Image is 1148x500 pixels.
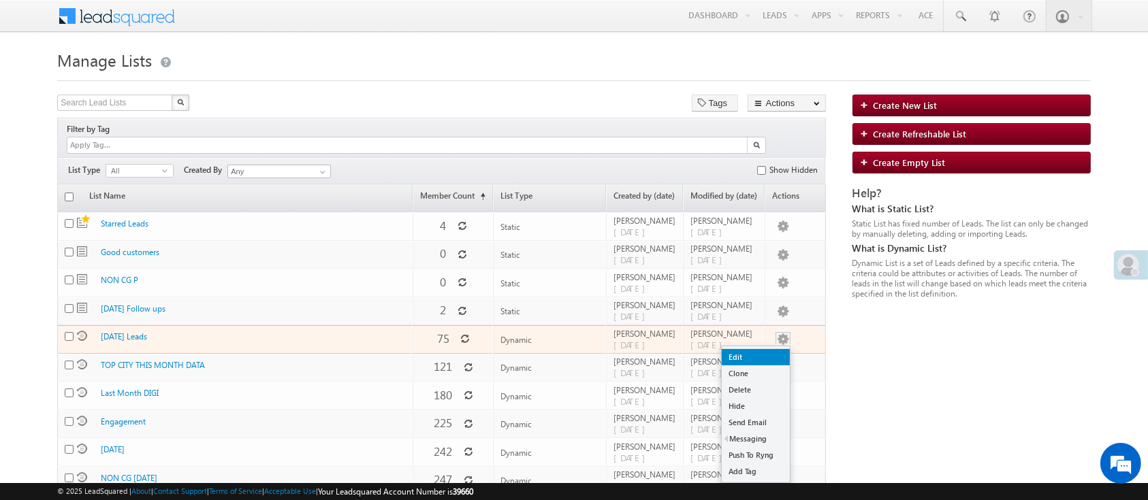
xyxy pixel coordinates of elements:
[101,388,159,398] a: Last Month DIGI
[162,167,173,173] span: select
[874,156,946,168] span: Create Empty List
[613,367,652,378] span: [DATE]
[65,193,74,201] input: Check all records
[613,272,677,282] span: [PERSON_NAME]
[434,444,453,459] span: 242
[613,282,652,294] span: [DATE]
[500,363,532,373] span: Dynamic
[77,213,92,228] span: Static
[860,129,874,137] img: add_icon.png
[613,480,652,491] span: [DATE]
[613,226,652,237] span: [DATE]
[57,485,473,498] span: © 2025 LeadSquared | | | | |
[765,186,825,212] span: Actions
[153,486,207,495] a: Contact Support
[690,452,729,463] span: [DATE]
[690,254,729,265] span: [DATE]
[769,164,818,176] label: Show Hidden
[722,447,790,463] a: Push To Ryng
[613,423,652,435] span: [DATE]
[77,444,87,454] span: Dynamic
[690,441,759,452] span: [PERSON_NAME]
[613,329,677,339] span: [PERSON_NAME]
[500,250,520,260] span: Static
[437,331,449,346] span: 75
[77,274,87,284] span: Static
[77,246,87,256] span: Static
[690,244,759,254] span: [PERSON_NAME]
[101,247,159,257] a: Good customers
[690,385,759,395] span: [PERSON_NAME]
[613,216,677,226] span: [PERSON_NAME]
[613,441,677,452] span: [PERSON_NAME]
[613,339,652,350] span: [DATE]
[722,431,790,447] a: Messaging
[852,258,1091,299] div: Dynamic List is a set of Leads defined by a specific criteria. The criteria could be attributes o...
[852,203,1091,215] div: What is Static List?
[500,335,532,345] span: Dynamic
[500,222,520,232] span: Static
[500,306,520,316] span: Static
[613,452,652,463] span: [DATE]
[318,486,473,497] span: Your Leadsquared Account Number is
[500,278,520,288] span: Static
[101,331,147,341] a: [DATE] Leads
[441,218,447,233] span: 4
[441,246,447,261] span: 0
[209,486,262,495] a: Terms of Service
[453,486,473,497] span: 39660
[613,395,652,407] span: [DATE]
[313,165,330,179] a: Show All Items
[101,303,165,314] a: [DATE] Follow ups
[613,385,677,395] span: [PERSON_NAME]
[101,473,157,483] a: NON CG [DATE]
[722,382,790,398] a: Delete
[101,444,125,454] a: [DATE]
[690,329,759,339] span: [PERSON_NAME]
[69,139,150,151] input: Apply Tag...
[131,486,151,495] a: About
[690,423,729,435] span: [DATE]
[607,186,682,212] a: Created by (date)
[500,448,532,458] span: Dynamic
[748,95,826,112] button: Actions
[264,486,316,495] a: Acceptable Use
[722,365,790,382] a: Clone
[690,480,729,491] span: [DATE]
[101,218,148,229] a: Starred Leads
[227,165,331,178] input: Type to Search
[690,367,729,378] span: [DATE]
[101,416,146,427] a: Engagement
[67,122,114,137] div: Filter by Tag
[77,331,87,341] span: Dynamic
[690,310,729,322] span: [DATE]
[613,413,677,423] span: [PERSON_NAME]
[77,416,87,426] span: Dynamic
[500,419,532,429] span: Dynamic
[82,186,132,212] a: List Name
[77,359,87,369] span: Dynamic
[690,226,729,237] span: [DATE]
[722,414,790,431] a: Send Email
[77,387,87,397] span: Dynamic
[101,360,205,370] a: TOP CITY THIS MONTH DATA
[860,101,874,109] img: add_icon.png
[184,164,227,176] span: Created By
[500,476,532,486] span: Dynamic
[613,254,652,265] span: [DATE]
[101,275,138,285] a: NON CG P
[57,49,152,71] span: Manage Lists
[613,310,652,322] span: [DATE]
[690,469,759,480] span: [PERSON_NAME]
[434,471,453,487] span: 247
[722,349,790,365] a: Edit
[753,141,760,148] img: Search
[690,300,759,310] span: [PERSON_NAME]
[852,242,1091,254] div: What is Dynamic List?
[692,95,738,112] button: Tags
[494,186,605,212] a: List Type
[68,164,106,176] span: List Type
[860,158,874,166] img: add_icon.png
[690,282,729,294] span: [DATE]
[613,356,677,367] span: [PERSON_NAME]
